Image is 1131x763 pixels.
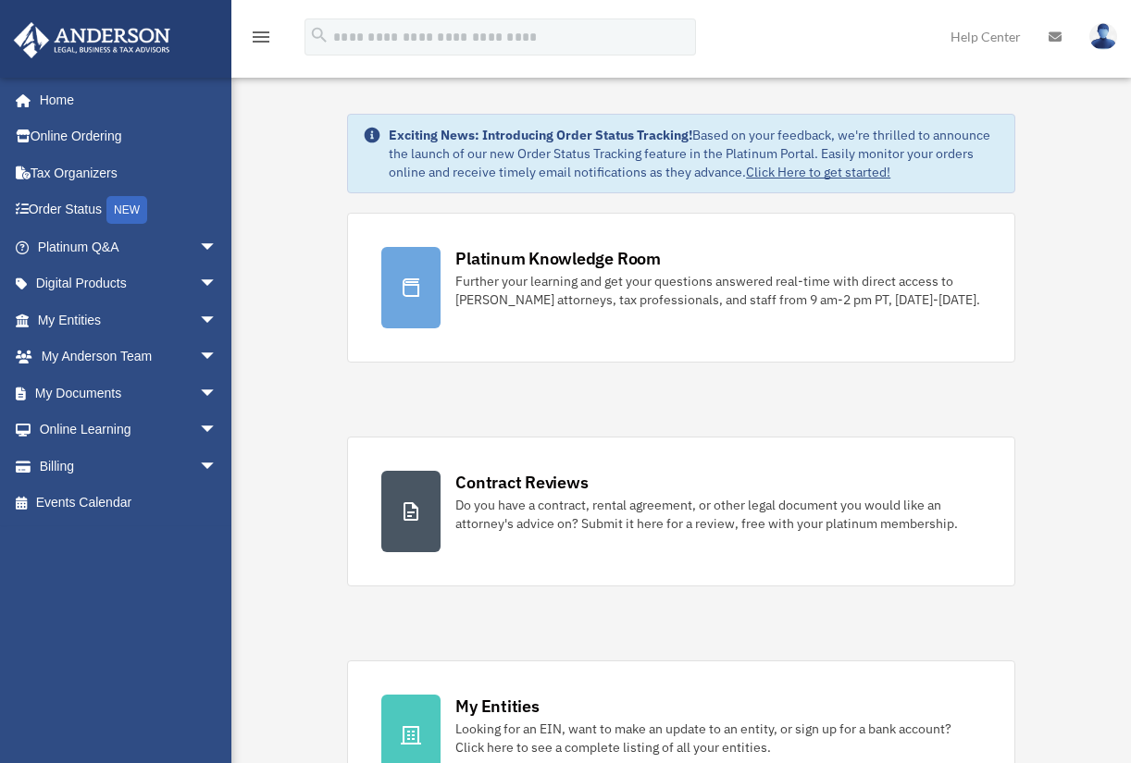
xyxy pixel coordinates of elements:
[250,26,272,48] i: menu
[13,118,245,155] a: Online Ordering
[389,126,1000,181] div: Based on your feedback, we're thrilled to announce the launch of our new Order Status Tracking fe...
[309,25,329,45] i: search
[455,471,588,494] div: Contract Reviews
[455,496,981,533] div: Do you have a contract, rental agreement, or other legal document you would like an attorney's ad...
[199,338,236,376] span: arrow_drop_down
[199,265,236,303] span: arrow_drop_down
[746,164,890,180] a: Click Here to get started!
[347,213,1015,363] a: Platinum Knowledge Room Further your learning and get your questions answered real-time with dire...
[1089,23,1117,50] img: User Pic
[13,412,245,449] a: Online Learningarrow_drop_down
[389,127,692,143] strong: Exciting News: Introducing Order Status Tracking!
[199,448,236,486] span: arrow_drop_down
[455,720,981,757] div: Looking for an EIN, want to make an update to an entity, or sign up for a bank account? Click her...
[199,412,236,449] span: arrow_drop_down
[13,228,245,265] a: Platinum Q&Aarrow_drop_down
[13,154,245,191] a: Tax Organizers
[13,448,245,485] a: Billingarrow_drop_down
[455,247,661,270] div: Platinum Knowledge Room
[106,196,147,224] div: NEW
[13,375,245,412] a: My Documentsarrow_drop_down
[250,32,272,48] a: menu
[13,302,245,338] a: My Entitiesarrow_drop_down
[13,485,245,522] a: Events Calendar
[13,265,245,302] a: Digital Productsarrow_drop_down
[455,272,981,309] div: Further your learning and get your questions answered real-time with direct access to [PERSON_NAM...
[199,228,236,266] span: arrow_drop_down
[13,338,245,375] a: My Anderson Teamarrow_drop_down
[8,22,176,58] img: Anderson Advisors Platinum Portal
[199,302,236,339] span: arrow_drop_down
[455,695,539,718] div: My Entities
[13,191,245,229] a: Order StatusNEW
[199,375,236,412] span: arrow_drop_down
[347,437,1015,586] a: Contract Reviews Do you have a contract, rental agreement, or other legal document you would like...
[13,81,236,118] a: Home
